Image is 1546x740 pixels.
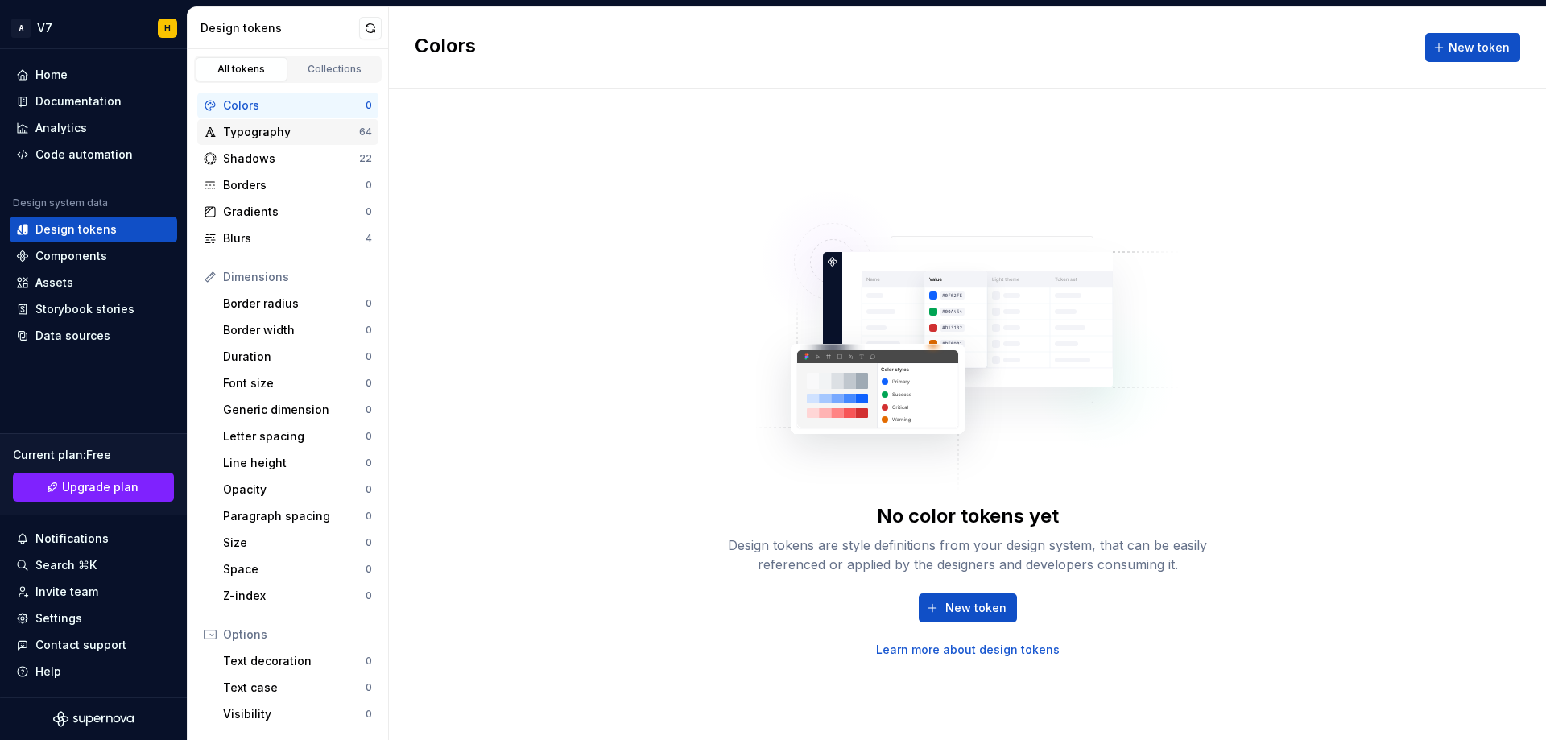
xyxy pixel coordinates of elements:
[35,557,97,573] div: Search ⌘K
[366,324,372,337] div: 0
[217,291,378,316] a: Border radius0
[35,67,68,83] div: Home
[10,243,177,269] a: Components
[11,19,31,38] div: A
[200,20,359,36] div: Design tokens
[10,632,177,658] button: Contact support
[53,711,134,727] svg: Supernova Logo
[35,248,107,264] div: Components
[945,600,1007,616] span: New token
[217,477,378,502] a: Opacity0
[197,225,378,251] a: Blurs4
[366,179,372,192] div: 0
[223,455,366,471] div: Line height
[223,322,366,338] div: Border width
[223,296,366,312] div: Border radius
[223,626,372,643] div: Options
[10,217,177,242] a: Design tokens
[366,483,372,496] div: 0
[35,301,134,317] div: Storybook stories
[217,317,378,343] a: Border width0
[10,62,177,88] a: Home
[223,561,366,577] div: Space
[10,142,177,167] a: Code automation
[13,447,174,463] div: Current plan : Free
[10,659,177,684] button: Help
[35,328,110,344] div: Data sources
[366,655,372,668] div: 0
[223,349,366,365] div: Duration
[366,205,372,218] div: 0
[223,124,359,140] div: Typography
[359,126,372,138] div: 64
[366,99,372,112] div: 0
[10,552,177,578] button: Search ⌘K
[366,589,372,602] div: 0
[13,196,108,209] div: Design system data
[1425,33,1520,62] button: New token
[366,403,372,416] div: 0
[366,510,372,523] div: 0
[223,269,372,285] div: Dimensions
[35,93,122,110] div: Documentation
[217,675,378,701] a: Text case0
[366,457,372,469] div: 0
[366,536,372,549] div: 0
[1449,39,1510,56] span: New token
[223,428,366,444] div: Letter spacing
[223,706,366,722] div: Visibility
[366,681,372,694] div: 0
[62,479,138,495] span: Upgrade plan
[223,508,366,524] div: Paragraph spacing
[217,397,378,423] a: Generic dimension0
[197,119,378,145] a: Typography64
[10,579,177,605] a: Invite team
[223,535,366,551] div: Size
[223,151,359,167] div: Shadows
[415,33,476,62] h2: Colors
[217,370,378,396] a: Font size0
[217,344,378,370] a: Duration0
[35,610,82,626] div: Settings
[10,606,177,631] a: Settings
[35,531,109,547] div: Notifications
[10,270,177,296] a: Assets
[35,664,61,680] div: Help
[217,583,378,609] a: Z-index0
[366,350,372,363] div: 0
[223,588,366,604] div: Z-index
[35,221,117,238] div: Design tokens
[295,63,375,76] div: Collections
[223,680,366,696] div: Text case
[366,430,372,443] div: 0
[366,563,372,576] div: 0
[10,115,177,141] a: Analytics
[217,450,378,476] a: Line height0
[366,232,372,245] div: 4
[876,642,1060,658] a: Learn more about design tokens
[10,89,177,114] a: Documentation
[37,20,52,36] div: V7
[366,377,372,390] div: 0
[217,701,378,727] a: Visibility0
[35,120,87,136] div: Analytics
[197,146,378,172] a: Shadows22
[217,556,378,582] a: Space0
[359,152,372,165] div: 22
[366,297,372,310] div: 0
[10,296,177,322] a: Storybook stories
[223,482,366,498] div: Opacity
[164,22,171,35] div: H
[201,63,282,76] div: All tokens
[223,402,366,418] div: Generic dimension
[217,503,378,529] a: Paragraph spacing0
[877,503,1059,529] div: No color tokens yet
[223,97,366,114] div: Colors
[197,172,378,198] a: Borders0
[197,199,378,225] a: Gradients0
[35,147,133,163] div: Code automation
[217,530,378,556] a: Size0
[35,275,73,291] div: Assets
[35,584,98,600] div: Invite team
